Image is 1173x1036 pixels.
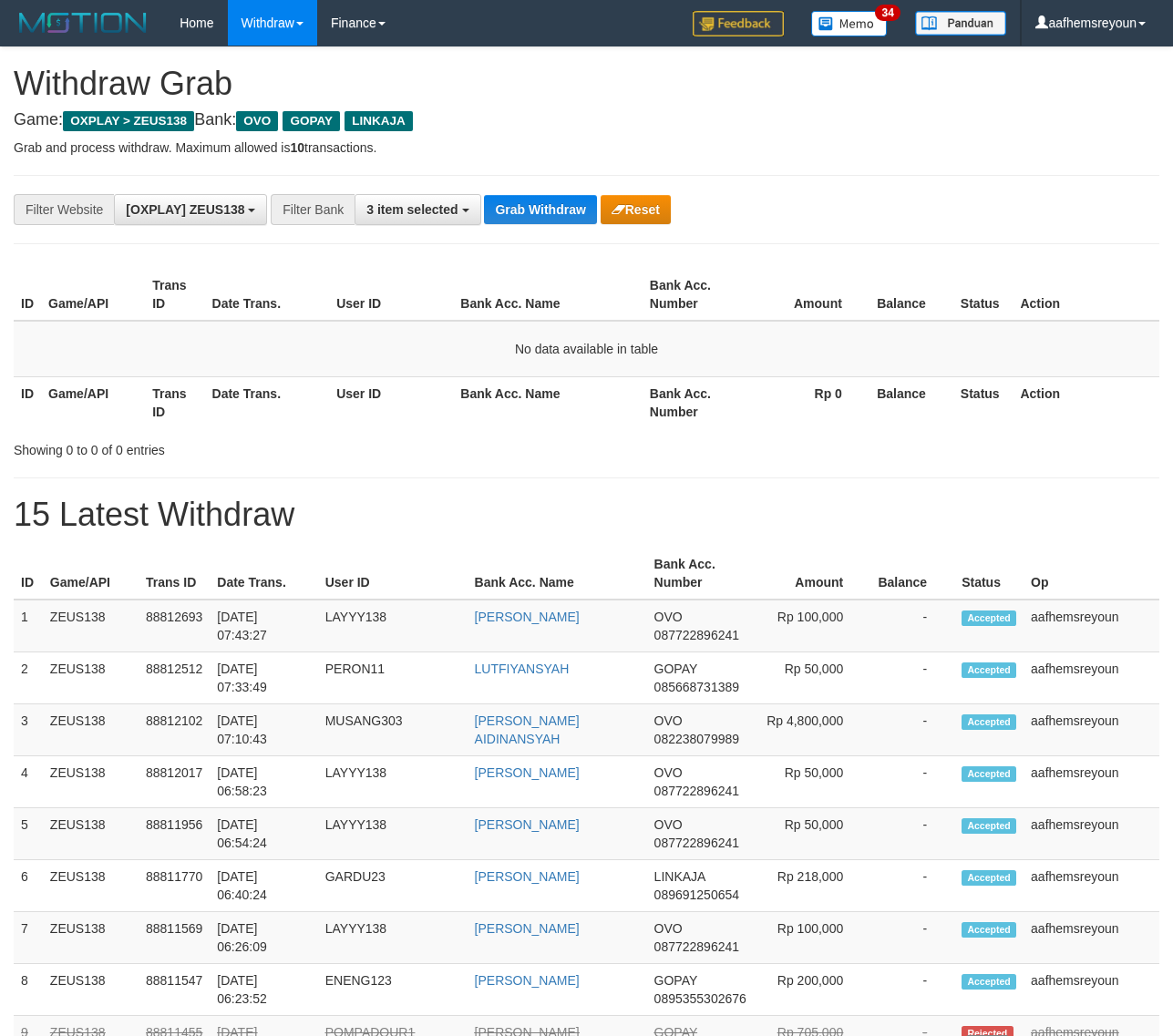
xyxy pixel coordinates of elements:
span: Copy 087722896241 to clipboard [654,836,739,850]
button: 3 item selected [355,194,480,225]
th: Balance [870,548,954,600]
td: aafhemsreyoun [1024,652,1159,704]
td: LAYYY138 [318,756,468,808]
td: ZEUS138 [43,912,139,964]
td: aafhemsreyoun [1024,600,1159,652]
td: ZEUS138 [43,652,139,704]
span: Copy 0895355302676 to clipboard [654,991,746,1006]
th: Date Trans. [205,376,330,428]
td: 6 [14,860,43,912]
th: Date Trans. [205,269,330,321]
span: Accepted [962,870,1016,886]
a: [PERSON_NAME] [475,869,580,884]
span: Accepted [962,610,1016,626]
span: Accepted [962,974,1016,990]
th: Balance [869,269,953,321]
td: ZEUS138 [43,600,139,652]
div: Filter Website [14,194,114,225]
td: 88812017 [139,756,210,808]
td: [DATE] 06:40:24 [210,860,317,912]
td: 88811547 [139,964,210,1016]
button: Grab Withdraw [484,195,596,224]
td: ZEUS138 [43,704,139,756]
a: [PERSON_NAME] AIDINANSYAH [475,713,580,746]
span: Copy 085668731389 to clipboard [654,680,739,694]
h4: Game: Bank: [14,111,1159,129]
span: Accepted [962,922,1016,938]
a: [PERSON_NAME] [475,610,580,624]
th: Date Trans. [210,548,317,600]
th: Balance [869,376,953,428]
span: 3 item selected [366,202,458,217]
span: OVO [654,817,683,832]
a: [PERSON_NAME] [475,921,580,936]
td: [DATE] 06:54:24 [210,808,317,860]
img: Feedback.jpg [693,11,784,36]
td: - [870,756,954,808]
td: 3 [14,704,43,756]
td: [DATE] 06:58:23 [210,756,317,808]
th: Op [1024,548,1159,600]
span: Copy 082238079989 to clipboard [654,732,739,746]
th: ID [14,269,41,321]
span: Accepted [962,662,1016,678]
th: Amount [746,269,869,321]
th: Bank Acc. Number [643,269,746,321]
a: [PERSON_NAME] [475,765,580,780]
td: - [870,964,954,1016]
th: Bank Acc. Name [453,269,643,321]
td: [DATE] 06:26:09 [210,912,317,964]
th: Game/API [41,376,145,428]
td: - [870,860,954,912]
span: OVO [654,921,683,936]
th: Rp 0 [746,376,869,428]
td: - [870,808,954,860]
td: ZEUS138 [43,808,139,860]
th: ID [14,548,43,600]
th: Status [953,269,1014,321]
td: 7 [14,912,43,964]
span: GOPAY [654,662,697,676]
span: OXPLAY > ZEUS138 [63,111,194,131]
th: Action [1013,376,1159,428]
td: [DATE] 06:23:52 [210,964,317,1016]
td: - [870,912,954,964]
th: Bank Acc. Name [453,376,643,428]
span: Copy 087722896241 to clipboard [654,784,739,798]
div: Filter Bank [271,194,355,225]
td: GARDU23 [318,860,468,912]
a: [PERSON_NAME] [475,973,580,988]
td: 2 [14,652,43,704]
span: Accepted [962,818,1016,834]
td: 88812102 [139,704,210,756]
span: OVO [654,765,683,780]
th: Game/API [41,269,145,321]
th: User ID [318,548,468,600]
div: Showing 0 to 0 of 0 entries [14,434,475,459]
th: Bank Acc. Name [468,548,647,600]
span: [OXPLAY] ZEUS138 [126,202,244,217]
td: LAYYY138 [318,912,468,964]
th: Trans ID [139,548,210,600]
th: Status [954,548,1024,600]
span: Copy 087722896241 to clipboard [654,628,739,642]
th: Amount [754,548,870,600]
td: Rp 100,000 [754,600,870,652]
td: aafhemsreyoun [1024,704,1159,756]
td: [DATE] 07:43:27 [210,600,317,652]
h1: 15 Latest Withdraw [14,497,1159,533]
td: aafhemsreyoun [1024,964,1159,1016]
th: Bank Acc. Number [643,376,746,428]
span: OVO [654,610,683,624]
a: LUTFIYANSYAH [475,662,570,676]
td: Rp 50,000 [754,808,870,860]
span: OVO [236,111,278,131]
td: LAYYY138 [318,600,468,652]
p: Grab and process withdraw. Maximum allowed is transactions. [14,138,1159,157]
td: PERON11 [318,652,468,704]
span: Accepted [962,766,1016,782]
td: LAYYY138 [318,808,468,860]
th: Trans ID [145,269,204,321]
td: 88811569 [139,912,210,964]
td: 1 [14,600,43,652]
